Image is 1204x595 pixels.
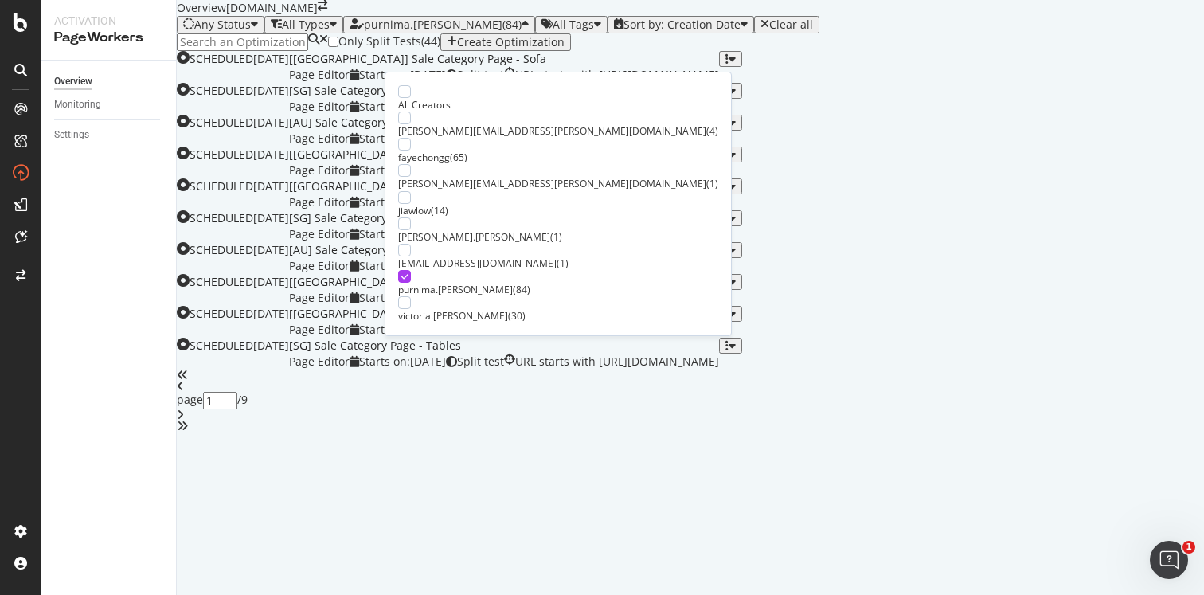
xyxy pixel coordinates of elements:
div: [DATE] [253,115,289,131]
div: neutral label [350,194,446,210]
div: [PERSON_NAME][EMAIL_ADDRESS][PERSON_NAME][DOMAIN_NAME] [398,177,706,190]
span: Starts on: [DATE] [359,162,446,178]
iframe: Intercom live chat [1150,541,1188,579]
div: ( 4 ) [706,124,718,138]
span: Starts on: [DATE] [359,67,446,82]
div: URL starts with [URL][DOMAIN_NAME] [515,67,719,83]
a: Settings [54,127,165,143]
button: All Types [264,16,343,33]
div: purnima.[PERSON_NAME] [364,18,502,31]
span: Page Editor [289,67,350,82]
div: jiawlow [398,204,431,217]
div: brand label [446,67,504,83]
div: ( 84 ) [502,18,522,31]
div: PageWorkers [54,29,163,47]
span: Page Editor [289,258,350,273]
div: [AU] Sale Category Page - Beds [289,242,719,258]
div: ( 65 ) [450,151,467,164]
input: Search an Optimization [177,33,308,51]
span: Starts on: [DATE] [359,354,446,369]
div: fayechongg [398,151,450,164]
div: Only Split Tests [338,33,421,51]
div: neutral label [350,322,446,338]
div: ( 1 ) [706,177,718,190]
div: page / 9 [177,392,1204,409]
span: Split test [457,354,504,369]
div: [DATE] [253,306,289,322]
button: All Tags [535,16,608,33]
div: ( 1 ) [550,230,562,244]
span: Page Editor [289,354,350,369]
span: 1 [1182,541,1195,554]
span: Starts on: [DATE] [359,131,446,146]
span: Starts on: [DATE] [359,194,446,209]
div: ( 84 ) [513,283,530,296]
span: Split test [457,67,504,82]
div: [[GEOGRAPHIC_DATA]] Sale Category Page - Tables [289,306,719,322]
div: Clear all [769,18,813,31]
div: SCHEDULED [190,115,253,131]
div: neutral label [350,290,446,306]
div: [DATE] [253,338,289,354]
div: Create Optimization [457,36,565,49]
div: angles-left [177,370,1204,381]
div: All Types [282,18,330,31]
div: ( 44 ) [421,33,440,51]
div: SCHEDULED [190,338,253,354]
div: victoria.[PERSON_NAME] [398,309,508,323]
div: SCHEDULED [190,210,253,226]
div: [DATE] [253,242,289,258]
button: Clear all [754,16,819,33]
span: Page Editor [289,162,350,178]
div: [PERSON_NAME].[PERSON_NAME] [398,230,550,244]
span: Page Editor [289,226,350,241]
span: Starts on: [DATE] [359,322,446,337]
div: angle-right [177,409,1204,421]
div: neutral label [289,322,350,338]
span: Starts on: [DATE] [359,226,446,241]
div: neutral label [289,258,350,274]
div: Sort by: Creation Date [623,18,741,31]
div: ( 1 ) [557,256,569,270]
span: Starts on: [DATE] [359,258,446,273]
div: [[GEOGRAPHIC_DATA]] Sale Category Page - Sofa [289,147,719,162]
div: neutral label [289,226,350,242]
span: Page Editor [289,194,350,209]
div: [DATE] [253,51,289,67]
div: neutral label [289,354,350,370]
div: SCHEDULED [190,51,253,67]
div: neutral label [350,354,446,370]
span: Page Editor [289,322,350,337]
div: SCHEDULED [190,306,253,322]
div: SCHEDULED [190,147,253,162]
div: neutral label [289,162,350,178]
div: angle-left [177,381,1204,392]
div: URL starts with [URL][DOMAIN_NAME] [515,354,719,370]
div: Settings [54,127,89,143]
div: neutral label [350,67,446,83]
div: ( 14 ) [431,204,448,217]
span: Starts on: [DATE] [359,99,446,114]
button: Sort by: Creation Date [608,16,754,33]
div: [DATE] [253,147,289,162]
div: [AU] Sale Category Page - Sofa [289,115,719,131]
div: [EMAIL_ADDRESS][DOMAIN_NAME] [398,256,557,270]
div: Overview [54,73,92,90]
div: neutral label [289,67,350,83]
div: [PERSON_NAME][EMAIL_ADDRESS][PERSON_NAME][DOMAIN_NAME] [398,124,706,138]
div: [SG] Sale Category Page - Sofa [289,83,719,99]
div: purnima.[PERSON_NAME] [398,283,513,296]
div: angles-right [177,421,1204,432]
div: SCHEDULED [190,274,253,290]
div: All Creators [398,98,718,112]
div: neutral label [289,290,350,306]
div: brand label [446,354,504,370]
span: Page Editor [289,99,350,114]
span: Page Editor [289,131,350,146]
button: Any Status [177,16,264,33]
div: [SG] Sale Category Page - Beds [289,210,719,226]
button: Create Optimization [440,33,571,51]
div: All Tags [553,18,594,31]
div: Any Status [194,18,251,31]
a: Overview [54,73,165,90]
